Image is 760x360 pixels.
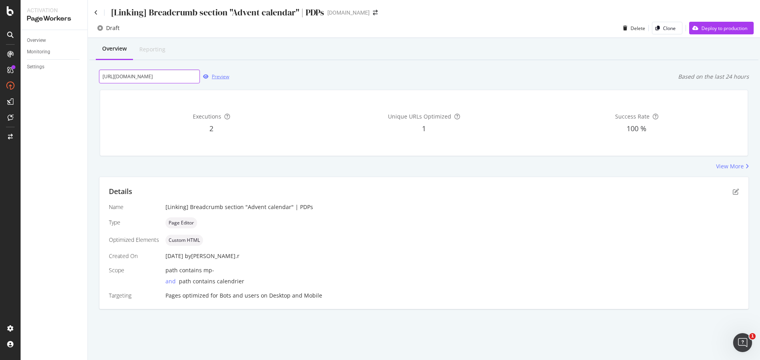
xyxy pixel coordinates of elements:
[733,188,739,195] div: pen-to-square
[193,113,221,120] span: Executions
[106,24,120,32] div: Draft
[109,203,159,211] div: Name
[165,266,214,274] span: path contains mp-
[109,219,159,226] div: Type
[27,63,82,71] a: Settings
[27,48,82,56] a: Monitoring
[652,22,682,34] button: Clone
[27,14,81,23] div: PageWorkers
[99,70,200,83] input: Preview your optimization on a URL
[663,25,676,32] div: Clone
[165,277,179,285] div: and
[388,113,451,120] span: Unique URLs Optimized
[631,25,645,32] div: Delete
[139,45,165,53] div: Reporting
[27,36,46,45] div: Overview
[716,162,749,170] a: View More
[620,22,645,34] button: Delete
[109,252,159,260] div: Created On
[200,70,229,83] button: Preview
[716,162,744,170] div: View More
[179,277,244,285] span: path contains calendrier
[212,73,229,80] div: Preview
[327,9,370,17] div: [DOMAIN_NAME]
[27,63,44,71] div: Settings
[733,333,752,352] iframe: Intercom live chat
[111,6,324,19] div: [Linking] Breadcrumb section "Advent calendar" | PDPs
[701,25,747,32] div: Deploy to production
[627,124,646,133] span: 100 %
[209,124,213,133] span: 2
[102,45,127,53] div: Overview
[749,333,756,339] span: 1
[220,292,259,300] div: Bots and users
[689,22,754,34] button: Deploy to production
[94,10,98,15] a: Click to go back
[109,236,159,244] div: Optimized Elements
[269,292,322,300] div: Desktop and Mobile
[27,48,50,56] div: Monitoring
[615,113,650,120] span: Success Rate
[109,292,159,300] div: Targeting
[27,6,81,14] div: Activation
[165,203,739,211] div: [Linking] Breadcrumb section "Advent calendar" | PDPs
[27,36,82,45] a: Overview
[169,238,200,243] span: Custom HTML
[109,266,159,274] div: Scope
[165,235,203,246] div: neutral label
[169,221,194,225] span: Page Editor
[165,217,197,228] div: neutral label
[373,10,378,15] div: arrow-right-arrow-left
[422,124,426,133] span: 1
[185,252,239,260] div: by [PERSON_NAME].r
[165,292,739,300] div: Pages optimized for on
[678,73,749,81] div: Based on the last 24 hours
[109,187,132,197] div: Details
[165,252,739,260] div: [DATE]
